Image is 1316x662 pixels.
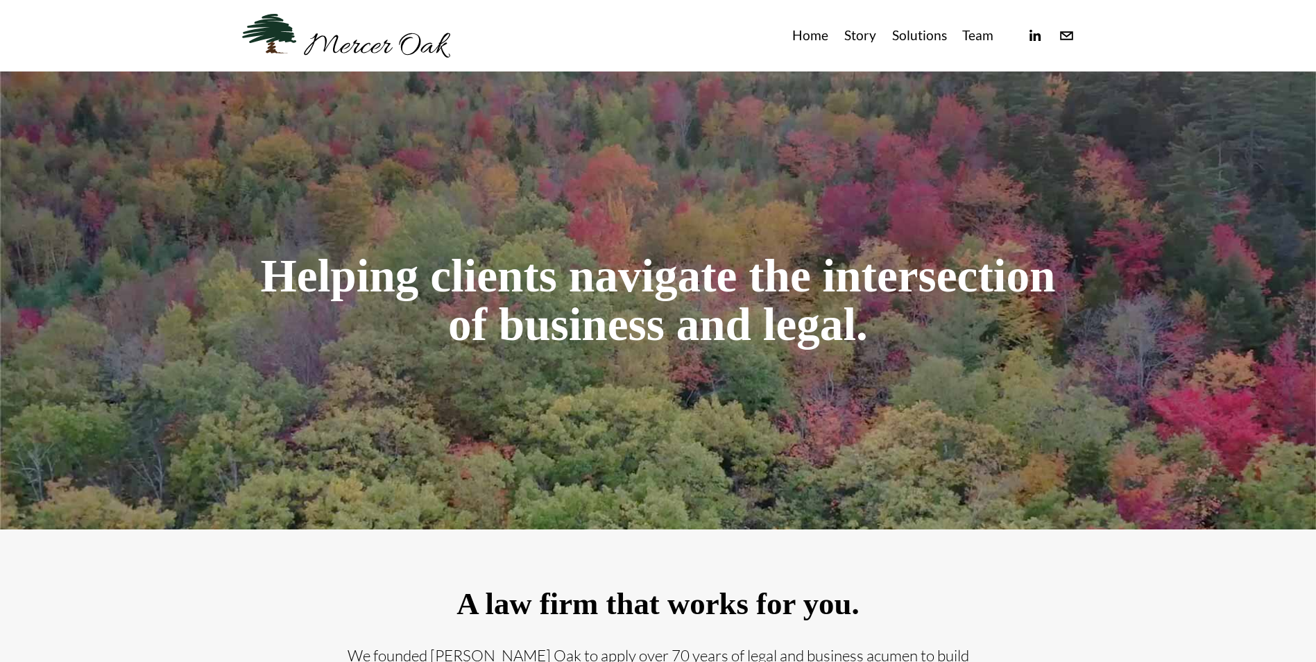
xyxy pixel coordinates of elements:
h2: A law firm that works for you. [346,587,971,622]
a: info@merceroaklaw.com [1059,28,1075,44]
a: Story [844,24,876,47]
a: linkedin-unauth [1027,28,1043,44]
a: Solutions [892,24,947,47]
h1: Helping clients navigate the intersection of business and legal. [242,252,1075,350]
a: Home [792,24,828,47]
a: Team [962,24,993,47]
